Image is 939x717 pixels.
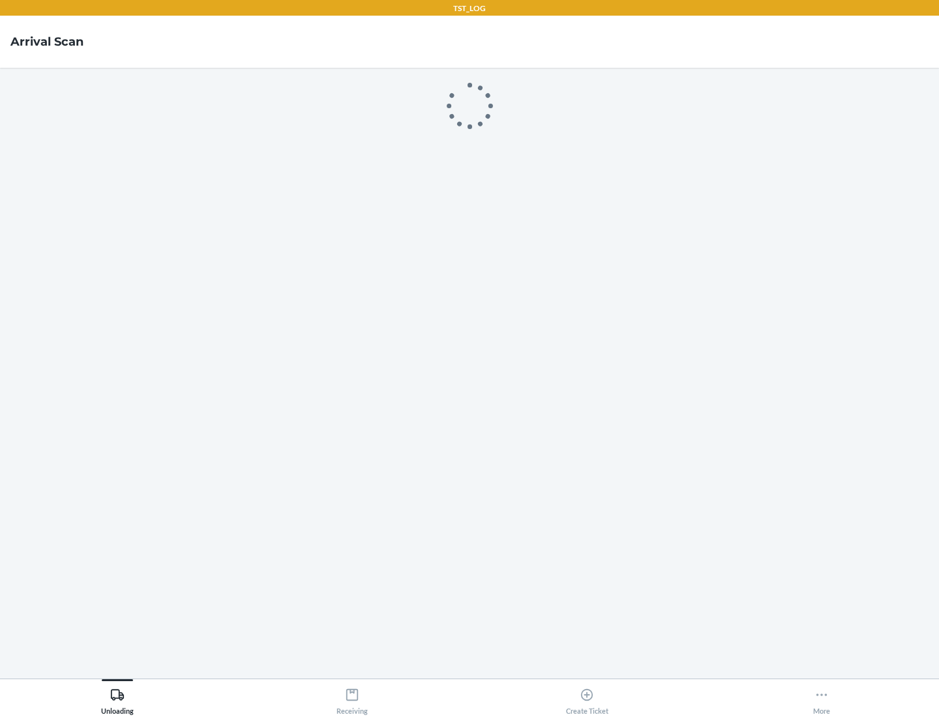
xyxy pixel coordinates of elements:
[10,33,83,50] h4: Arrival Scan
[813,682,830,715] div: More
[101,682,134,715] div: Unloading
[704,679,939,715] button: More
[469,679,704,715] button: Create Ticket
[566,682,608,715] div: Create Ticket
[453,3,486,14] p: TST_LOG
[336,682,368,715] div: Receiving
[235,679,469,715] button: Receiving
